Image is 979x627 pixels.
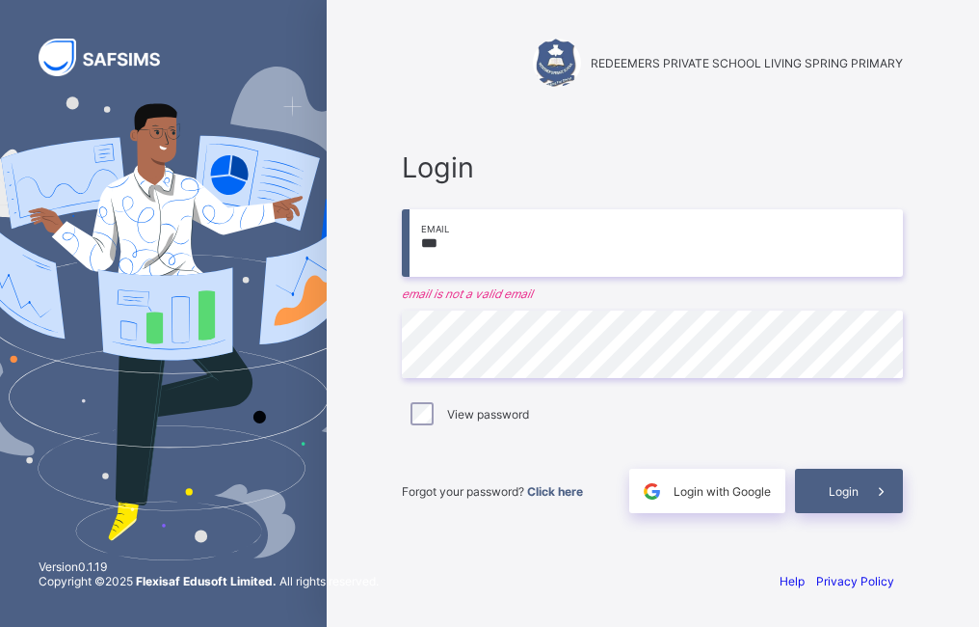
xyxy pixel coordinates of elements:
[447,407,529,422] label: View password
[780,574,805,588] a: Help
[402,286,903,301] em: email is not a valid email
[402,484,583,499] span: Forgot your password?
[816,574,894,588] a: Privacy Policy
[402,150,903,184] span: Login
[136,574,277,588] strong: Flexisaf Edusoft Limited.
[829,484,859,499] span: Login
[39,559,379,574] span: Version 0.1.19
[591,56,903,70] span: REDEEMERS PRIVATE SCHOOL LIVING SPRING PRIMARY
[39,39,183,76] img: SAFSIMS Logo
[527,484,583,499] a: Click here
[39,574,379,588] span: Copyright © 2025 All rights reserved.
[674,484,771,499] span: Login with Google
[641,480,663,503] img: google.396cfc9801f0270233282035f929180a.svg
